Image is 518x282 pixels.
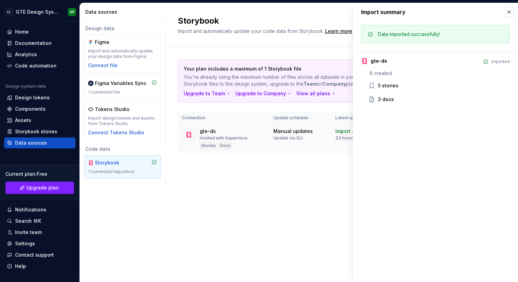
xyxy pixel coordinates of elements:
a: Storybook stories [4,126,75,137]
div: Import successful [335,128,378,135]
div: Data sources [85,9,162,15]
div: Code automation [15,62,57,69]
div: Search ⌘K [15,218,41,224]
a: Home [4,26,75,37]
a: Assets [4,115,75,126]
a: FigmaImport and automatically update your design data from Figma.Connect file [84,35,161,73]
div: 1 connected file [88,89,157,95]
a: Invite team [4,227,75,238]
button: Upgrade to Team [184,90,231,97]
h2: Storybook [178,15,437,26]
a: Storybook1 connected repository [84,155,161,179]
button: Notifications [4,204,75,215]
div: Docs [219,142,232,149]
button: LLGTE Design SystemGP [1,4,78,19]
th: Latest update [331,112,398,124]
div: Analytics [15,51,37,58]
a: Documentation [4,38,75,49]
a: Components [4,103,75,114]
b: Company [322,81,346,87]
div: Update via CLI [273,135,303,141]
div: Tokens Studio [95,106,129,113]
div: Hosted with Supernova [200,135,247,141]
button: View all plans [296,90,336,97]
div: 1 connected repository [88,169,157,174]
button: Connect Tokens Studio [88,129,144,136]
button: Help [4,261,75,272]
a: Design tokens [4,92,75,103]
div: Documentation [15,40,52,47]
a: Learn more [325,28,352,35]
th: Connection [178,112,269,124]
div: Help [15,263,26,270]
div: Stories [200,142,217,149]
div: gte-ds [371,58,387,64]
div: Storybook stories [15,128,57,135]
button: Contact support [4,249,75,260]
button: Search ⌘K [4,216,75,226]
a: Analytics [4,49,75,60]
div: LL [5,8,13,16]
button: Connect file [88,62,118,69]
div: GP [70,9,75,15]
a: Code automation [4,60,75,71]
div: Components [15,106,46,112]
p: Your plan includes a maximum of 1 Storybook file [184,65,452,72]
span: . [324,29,353,34]
div: Notifications [15,206,46,213]
button: Upgrade to Company [235,90,292,97]
div: Import design tokens and assets from Tokens Studio [88,115,157,126]
div: Contact support [15,252,54,258]
div: Imported [491,59,510,64]
span: Import and automatically update your code data from Storybook. [178,28,324,34]
div: 8 created [368,70,510,77]
div: Design system data [5,84,46,89]
a: Figma Variables Sync1 connected file [84,76,161,99]
div: Home [15,28,29,35]
div: Design tokens [15,94,50,101]
div: Current plan : Free [5,171,74,177]
div: GTE Design System [16,9,60,15]
div: gte-ds [200,128,216,135]
div: Import and automatically update your design data from Figma. [88,48,157,59]
div: Import summary [361,8,406,16]
a: Upgrade plan [5,182,74,194]
div: Data sources [15,139,47,146]
div: 3 docs [378,96,394,103]
div: Assets [15,117,31,124]
span: Upgrade plan [26,184,59,191]
div: Manual updates [273,128,313,135]
div: 5 stories [378,82,398,89]
div: Settings [15,240,35,247]
div: Data imported successfully! [378,31,440,38]
div: Figma [95,39,128,46]
div: Design data [84,25,161,32]
div: 23 hours ago [335,135,362,141]
a: Settings [4,238,75,249]
th: Update schedule [269,112,332,124]
div: Invite team [15,229,42,236]
a: Tokens StudioImport design tokens and assets from Tokens StudioConnect Tokens Studio [84,102,161,140]
div: Figma Variables Sync [95,80,146,87]
p: You're already using the maximum number of files across all datasets in your design system. If yo... [184,74,452,87]
div: Storybook [95,159,128,166]
b: Team [304,81,318,87]
div: Code data [84,146,161,152]
a: Data sources [4,137,75,148]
